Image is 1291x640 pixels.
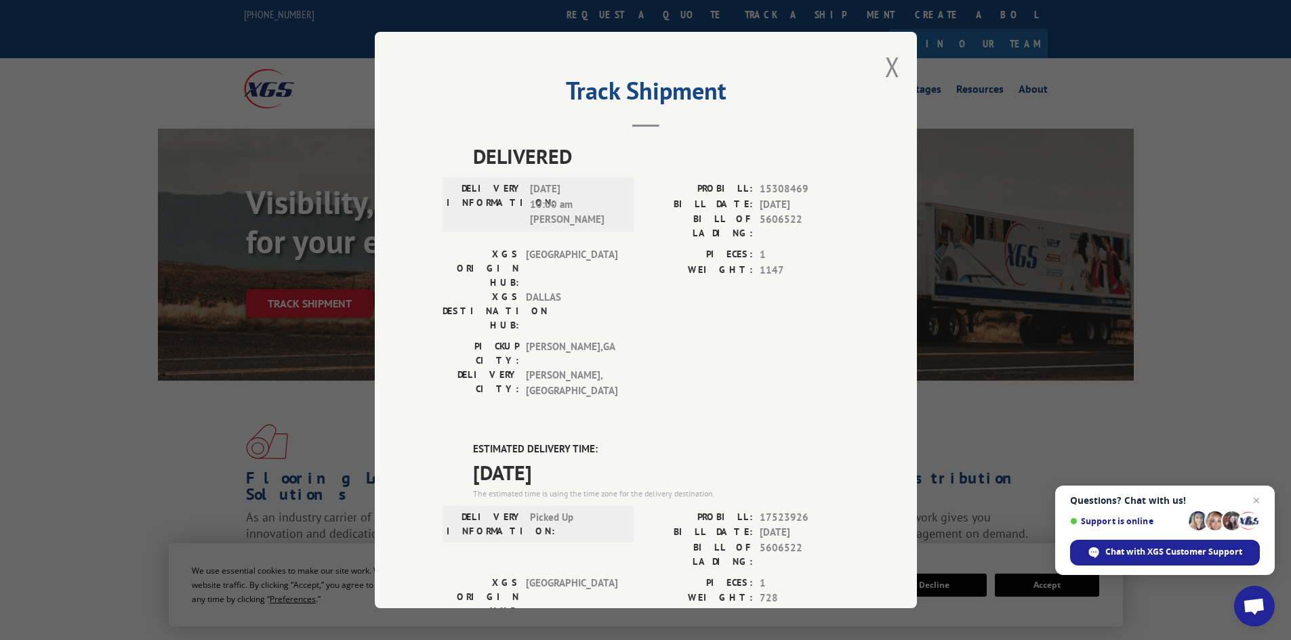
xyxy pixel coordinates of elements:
label: WEIGHT: [646,263,753,278]
span: 5606522 [760,540,849,569]
span: Questions? Chat with us! [1070,495,1260,506]
span: 15308469 [760,182,849,197]
span: [DATE] [760,197,849,213]
span: [DATE] [473,457,849,488]
label: DELIVERY INFORMATION: [447,182,523,228]
label: BILL OF LADING: [646,540,753,569]
span: DELIVERED [473,141,849,171]
span: [DATE] 10:00 am [PERSON_NAME] [530,182,621,228]
span: DALLAS [526,290,617,333]
div: Chat with XGS Customer Support [1070,540,1260,566]
label: PIECES: [646,576,753,591]
span: 17523926 [760,510,849,526]
span: [GEOGRAPHIC_DATA] [526,576,617,618]
span: [PERSON_NAME] , GA [526,339,617,368]
label: PIECES: [646,247,753,263]
span: Close chat [1248,492,1265,509]
label: XGS DESTINATION HUB: [443,290,519,333]
label: WEIGHT: [646,591,753,606]
span: [PERSON_NAME] , [GEOGRAPHIC_DATA] [526,368,617,398]
span: 5606522 [760,212,849,240]
span: Picked Up [530,510,621,538]
span: [GEOGRAPHIC_DATA] [526,247,617,290]
label: XGS ORIGIN HUB: [443,576,519,618]
span: 1 [760,576,849,591]
label: BILL OF LADING: [646,212,753,240]
button: Close modal [885,49,900,85]
div: Open chat [1234,586,1275,626]
label: DELIVERY INFORMATION: [447,510,523,538]
span: Chat with XGS Customer Support [1105,546,1242,558]
div: The estimated time is using the time zone for the delivery destination. [473,488,849,500]
label: BILL DATE: [646,525,753,540]
span: 1147 [760,263,849,278]
span: [DATE] [760,525,849,540]
span: Support is online [1070,516,1184,526]
label: DELIVERY CITY: [443,368,519,398]
label: PROBILL: [646,510,753,526]
span: 1 [760,247,849,263]
label: ESTIMATED DELIVERY TIME: [473,442,849,457]
span: 728 [760,591,849,606]
h2: Track Shipment [443,81,849,107]
label: PICKUP CITY: [443,339,519,368]
label: XGS ORIGIN HUB: [443,247,519,290]
label: BILL DATE: [646,197,753,213]
label: PROBILL: [646,182,753,197]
